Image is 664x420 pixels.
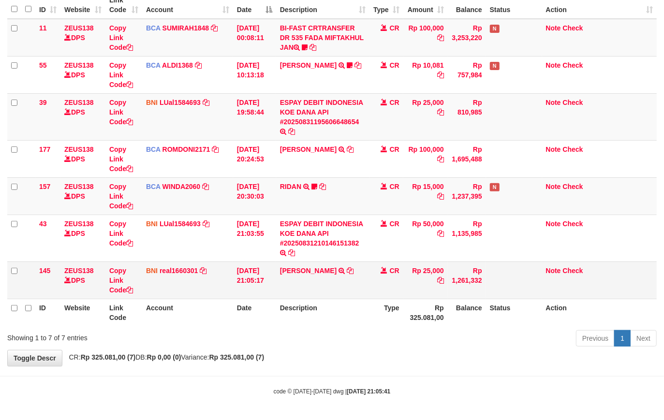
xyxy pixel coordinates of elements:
td: Rp 25,000 [403,93,448,140]
td: [DATE] 10:13:18 [233,56,276,93]
td: [DATE] 21:03:55 [233,215,276,261]
td: DPS [60,19,105,57]
a: Copy Link Code [109,61,133,88]
span: CR [390,220,399,228]
a: Check [563,145,583,153]
a: Note [546,99,561,106]
a: Note [546,220,561,228]
th: Account [142,299,233,326]
th: Balance [448,299,486,326]
td: Rp 1,135,985 [448,215,486,261]
a: ROMDONI2171 [162,145,210,153]
span: 157 [39,183,50,190]
td: [DATE] 19:58:44 [233,93,276,140]
span: CR [390,183,399,190]
th: Link Code [105,299,142,326]
a: Copy Link Code [109,99,133,126]
span: BCA [146,24,161,32]
a: Copy ESPAY DEBIT INDONESIA KOE DANA API #20250831210146151382 to clipboard [288,249,295,257]
a: SUMIRAH1848 [162,24,209,32]
th: Rp 325.081,00 [403,299,448,326]
td: DPS [60,93,105,140]
a: ESPAY DEBIT INDONESIA KOE DANA API #20250831210146151382 [280,220,363,247]
a: Copy BI-FAST CRTRANSFER DR 535 FADA MIFTAKHUL JAN to clipboard [310,43,316,51]
a: Copy LUal1584693 to clipboard [203,99,209,106]
td: Rp 100,000 [403,140,448,177]
td: DPS [60,215,105,261]
a: Next [630,330,657,347]
td: Rp 810,985 [448,93,486,140]
strong: Rp 0,00 (0) [147,353,181,361]
a: ZEUS138 [64,220,94,228]
th: Description [276,299,369,326]
a: ALDI1368 [162,61,193,69]
a: Copy Rp 10,081 to clipboard [437,71,444,79]
a: Copy Rp 15,000 to clipboard [437,192,444,200]
a: Copy Link Code [109,183,133,210]
span: 55 [39,61,47,69]
a: Note [546,24,561,32]
a: Copy ALDI1368 to clipboard [195,61,202,69]
a: Note [546,145,561,153]
td: Rp 1,237,395 [448,177,486,215]
td: Rp 15,000 [403,177,448,215]
span: Has Note [490,62,500,70]
th: Website [60,299,105,326]
a: Copy SUMIRAH1848 to clipboard [211,24,218,32]
span: BCA [146,61,161,69]
a: Toggle Descr [7,350,62,366]
td: Rp 25,000 [403,261,448,299]
a: Copy Link Code [109,24,133,51]
a: ZEUS138 [64,145,94,153]
a: Copy real1660301 to clipboard [200,267,207,275]
td: DPS [60,177,105,215]
span: CR: DB: Variance: [64,353,265,361]
a: 1 [614,330,631,347]
td: Rp 50,000 [403,215,448,261]
span: CR [390,267,399,275]
span: 11 [39,24,47,32]
a: RIDAN [280,183,301,190]
span: 145 [39,267,50,275]
span: BNI [146,267,158,275]
span: Has Note [490,183,500,191]
th: Status [486,299,542,326]
a: Copy ESPAY DEBIT INDONESIA KOE DANA API #20250831195606648654 to clipboard [288,128,295,135]
a: Copy ROMDONI2171 to clipboard [212,145,219,153]
a: [PERSON_NAME] [280,61,337,69]
th: Date [233,299,276,326]
a: ZEUS138 [64,61,94,69]
strong: Rp 325.081,00 (7) [209,353,265,361]
a: Previous [576,330,615,347]
a: Copy Link Code [109,220,133,247]
td: [DATE] 21:05:17 [233,261,276,299]
th: Action [542,299,657,326]
div: Showing 1 to 7 of 7 entries [7,329,269,343]
a: Copy Link Code [109,267,133,294]
span: Has Note [490,25,500,33]
td: BI-FAST CRTRANSFER DR 535 FADA MIFTAKHUL JAN [276,19,369,57]
td: Rp 100,000 [403,19,448,57]
a: Copy ABDUL GAFUR to clipboard [347,145,354,153]
a: Copy Rp 100,000 to clipboard [437,155,444,163]
span: BNI [146,99,158,106]
a: Check [563,183,583,190]
a: Note [546,267,561,275]
a: Note [546,61,561,69]
a: Copy LUal1584693 to clipboard [203,220,209,228]
strong: [DATE] 21:05:41 [347,388,390,395]
a: Copy FERLANDA EFRILIDIT to clipboard [354,61,361,69]
span: CR [390,99,399,106]
a: Copy RIDAN to clipboard [319,183,326,190]
span: CR [390,24,399,32]
a: Copy Rp 100,000 to clipboard [437,34,444,42]
th: Type [369,299,403,326]
strong: Rp 325.081,00 (7) [81,353,136,361]
a: ZEUS138 [64,24,94,32]
td: Rp 3,253,220 [448,19,486,57]
a: ESPAY DEBIT INDONESIA KOE DANA API #20250831195606648654 [280,99,363,126]
a: [PERSON_NAME] [280,145,337,153]
td: DPS [60,140,105,177]
a: [PERSON_NAME] [280,267,337,275]
a: LUal1584693 [160,99,201,106]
